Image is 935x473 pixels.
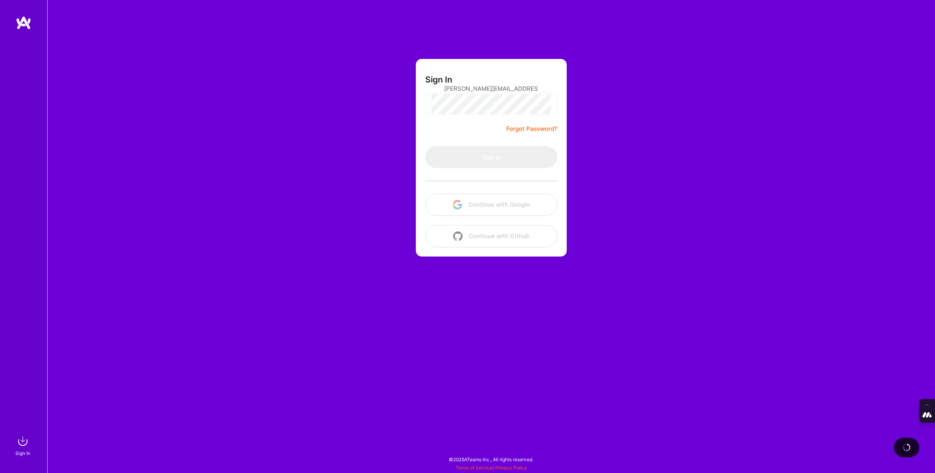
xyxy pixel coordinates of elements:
[425,194,557,216] button: Continue with Google
[903,444,911,451] img: loading
[15,449,30,457] div: Sign In
[425,225,557,247] button: Continue with Github
[495,465,527,471] a: Privacy Policy
[17,433,31,457] a: sign inSign In
[456,465,527,471] span: |
[16,16,31,30] img: logo
[453,200,462,209] img: icon
[456,465,492,471] a: Terms of Service
[425,146,557,168] button: Sign In
[453,231,463,241] img: icon
[15,433,31,449] img: sign in
[506,124,557,134] a: Forgot Password?
[425,75,452,84] h3: Sign In
[444,79,538,99] input: Email...
[47,449,935,469] div: © 2025 ATeams Inc., All rights reserved.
